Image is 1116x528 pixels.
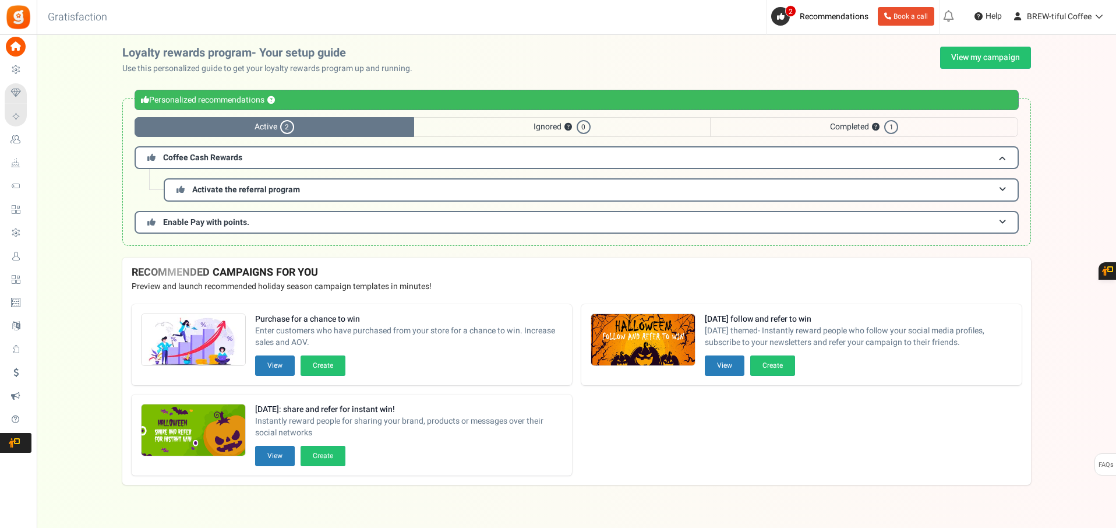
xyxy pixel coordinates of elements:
span: Help [983,10,1002,22]
img: Recommended Campaigns [142,314,245,367]
img: Gratisfaction [5,4,31,30]
span: Active [135,117,414,137]
span: 2 [785,5,796,17]
button: ? [564,124,572,131]
span: 2 [280,120,294,134]
span: BREW-tiful Coffee [1027,10,1092,23]
img: Recommended Campaigns [591,314,695,367]
h2: Loyalty rewards program- Your setup guide [122,47,422,59]
h4: RECOMMENDED CAMPAIGNS FOR YOU [132,267,1022,279]
p: Use this personalized guide to get your loyalty rewards program up and running. [122,63,422,75]
span: Ignored [414,117,710,137]
button: View [255,446,295,466]
span: Recommendations [800,10,868,23]
a: Help [970,7,1006,26]
p: Preview and launch recommended holiday season campaign templates in minutes! [132,281,1022,293]
span: Activate the referral program [192,184,300,196]
span: FAQs [1098,454,1114,476]
strong: [DATE] follow and refer to win [705,314,1012,325]
span: Coffee Cash Rewards [163,152,242,164]
span: Completed [710,117,1018,137]
button: Create [750,355,795,376]
a: Book a call [878,7,934,26]
button: Create [301,355,345,376]
a: View my campaign [940,47,1031,69]
h3: Gratisfaction [35,6,120,29]
button: Create [301,446,345,466]
span: 1 [884,120,898,134]
strong: Purchase for a chance to win [255,314,563,325]
div: Personalized recommendations [135,90,1019,110]
button: View [255,355,295,376]
a: 2 Recommendations [771,7,873,26]
span: 0 [577,120,591,134]
strong: [DATE]: share and refer for instant win! [255,404,563,416]
span: Enable Pay with points. [163,216,249,228]
button: View [705,355,744,376]
button: ? [872,124,880,131]
span: Enter customers who have purchased from your store for a chance to win. Increase sales and AOV. [255,325,563,349]
span: Instantly reward people for sharing your brand, products or messages over their social networks [255,416,563,439]
img: Recommended Campaigns [142,404,245,457]
button: ? [267,97,275,104]
span: [DATE] themed- Instantly reward people who follow your social media profiles, subscribe to your n... [705,325,1012,349]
